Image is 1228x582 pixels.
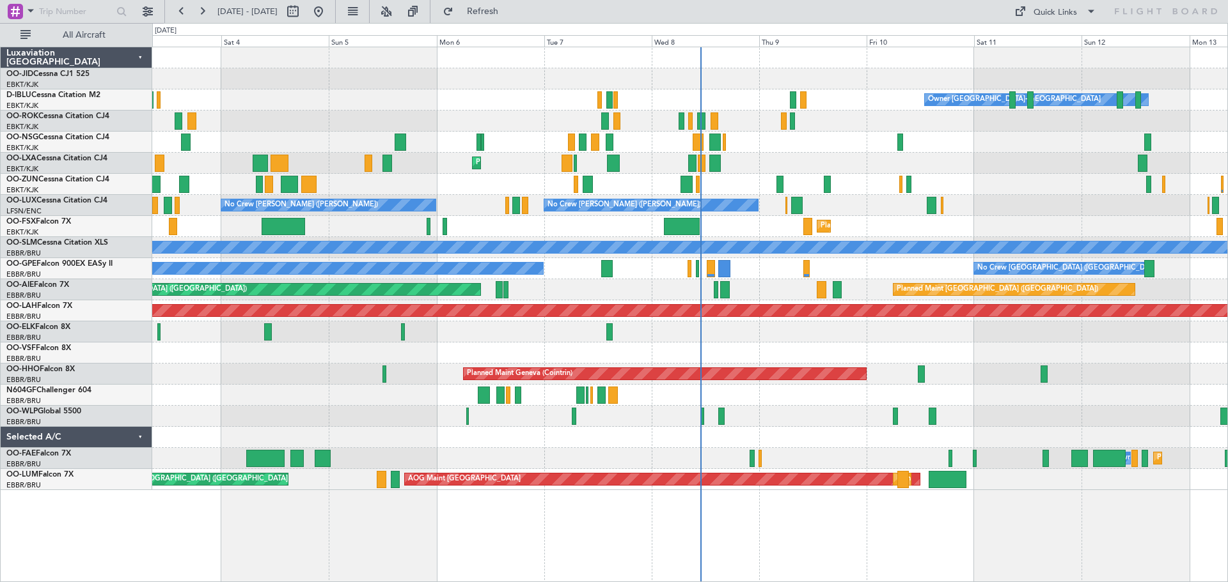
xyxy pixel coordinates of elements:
[6,185,38,195] a: EBKT/KJK
[33,31,135,40] span: All Aircraft
[6,417,41,427] a: EBBR/BRU
[1034,6,1077,19] div: Quick Links
[6,365,40,373] span: OO-HHO
[6,164,38,174] a: EBKT/KJK
[6,134,38,141] span: OO-NSG
[221,35,329,47] div: Sat 4
[437,1,514,22] button: Refresh
[437,35,544,47] div: Mon 6
[6,281,69,289] a: OO-AIEFalcon 7X
[6,323,70,331] a: OO-ELKFalcon 8X
[6,91,100,99] a: D-IBLUCessna Citation M2
[977,259,1192,278] div: No Crew [GEOGRAPHIC_DATA] ([GEOGRAPHIC_DATA] National)
[6,134,109,141] a: OO-NSGCessna Citation CJ4
[544,35,652,47] div: Tue 7
[6,155,36,162] span: OO-LXA
[6,155,107,162] a: OO-LXACessna Citation CJ4
[6,375,41,385] a: EBBR/BRU
[6,206,42,216] a: LFSN/ENC
[408,470,521,489] div: AOG Maint [GEOGRAPHIC_DATA]
[6,249,41,258] a: EBBR/BRU
[6,450,71,457] a: OO-FAEFalcon 7X
[6,260,113,268] a: OO-GPEFalcon 900EX EASy II
[6,281,34,289] span: OO-AIE
[6,91,31,99] span: D-IBLU
[897,280,1098,299] div: Planned Maint [GEOGRAPHIC_DATA] ([GEOGRAPHIC_DATA])
[6,354,41,364] a: EBBR/BRU
[821,217,970,236] div: Planned Maint Kortrijk-[GEOGRAPHIC_DATA]
[6,112,109,120] a: OO-ROKCessna Citation CJ4
[6,176,38,183] span: OO-ZUN
[6,218,71,226] a: OO-FSXFalcon 7X
[867,35,974,47] div: Fri 10
[6,143,38,153] a: EBKT/KJK
[155,26,177,36] div: [DATE]
[6,197,107,204] a: OO-LUXCessna Citation CJ4
[6,227,38,237] a: EBKT/KJK
[6,112,38,120] span: OO-ROK
[6,365,75,373] a: OO-HHOFalcon 8X
[217,6,278,17] span: [DATE] - [DATE]
[759,35,867,47] div: Thu 9
[6,396,41,406] a: EBBR/BRU
[6,302,37,310] span: OO-LAH
[6,260,36,268] span: OO-GPE
[6,70,33,78] span: OO-JID
[1008,1,1103,22] button: Quick Links
[6,302,72,310] a: OO-LAHFalcon 7X
[6,387,36,394] span: N604GF
[6,101,38,111] a: EBKT/KJK
[6,408,81,415] a: OO-WLPGlobal 5500
[476,153,625,172] div: Planned Maint Kortrijk-[GEOGRAPHIC_DATA]
[224,195,378,215] div: No Crew [PERSON_NAME] ([PERSON_NAME])
[114,35,221,47] div: Fri 3
[456,7,510,16] span: Refresh
[14,25,139,45] button: All Aircraft
[6,459,41,469] a: EBBR/BRU
[6,176,109,183] a: OO-ZUNCessna Citation CJ4
[6,239,108,247] a: OO-SLMCessna Citation XLS
[6,333,41,342] a: EBBR/BRU
[6,70,90,78] a: OO-JIDCessna CJ1 525
[39,2,113,21] input: Trip Number
[6,387,91,394] a: N604GFChallenger 604
[974,35,1082,47] div: Sat 11
[6,323,35,331] span: OO-ELK
[6,408,38,415] span: OO-WLP
[6,344,36,352] span: OO-VSF
[6,122,38,132] a: EBKT/KJK
[467,364,572,383] div: Planned Maint Geneva (Cointrin)
[6,80,38,89] a: EBKT/KJK
[6,291,41,300] a: EBBR/BRU
[897,470,1128,489] div: Planned Maint [GEOGRAPHIC_DATA] ([GEOGRAPHIC_DATA] National)
[6,312,41,321] a: EBBR/BRU
[928,90,1101,109] div: Owner [GEOGRAPHIC_DATA]-[GEOGRAPHIC_DATA]
[6,197,36,204] span: OO-LUX
[6,239,37,247] span: OO-SLM
[6,270,41,279] a: EBBR/BRU
[6,218,36,226] span: OO-FSX
[6,344,71,352] a: OO-VSFFalcon 8X
[6,450,36,457] span: OO-FAE
[547,195,701,215] div: No Crew [PERSON_NAME] ([PERSON_NAME])
[1082,35,1189,47] div: Sun 12
[88,470,320,489] div: Planned Maint [GEOGRAPHIC_DATA] ([GEOGRAPHIC_DATA] National)
[329,35,436,47] div: Sun 5
[6,471,74,479] a: OO-LUMFalcon 7X
[6,480,41,490] a: EBBR/BRU
[6,471,38,479] span: OO-LUM
[652,35,759,47] div: Wed 8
